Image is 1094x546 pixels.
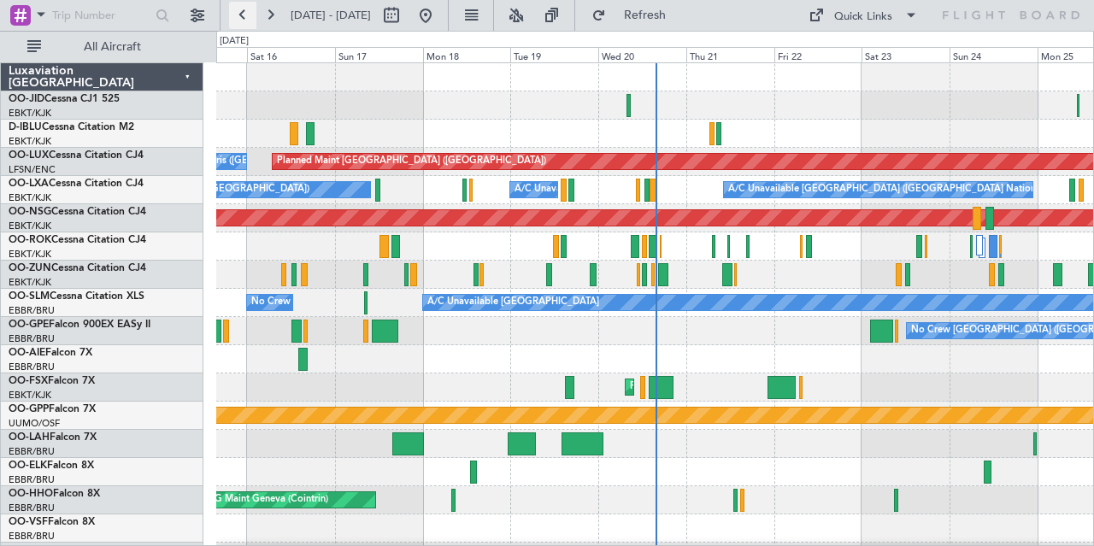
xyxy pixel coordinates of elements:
[630,374,829,400] div: Planned Maint Kortrijk-[GEOGRAPHIC_DATA]
[9,404,96,414] a: OO-GPPFalcon 7X
[247,47,335,62] div: Sat 16
[9,150,144,161] a: OO-LUXCessna Citation CJ4
[9,122,42,132] span: D-IBLU
[9,320,49,330] span: OO-GPE
[9,320,150,330] a: OO-GPEFalcon 900EX EASy II
[9,248,51,261] a: EBKT/KJK
[9,94,44,104] span: OO-JID
[9,445,55,458] a: EBBR/BRU
[686,47,774,62] div: Thu 21
[950,47,1038,62] div: Sun 24
[9,220,51,232] a: EBKT/KJK
[862,47,950,62] div: Sat 23
[9,332,55,345] a: EBBR/BRU
[335,47,423,62] div: Sun 17
[9,376,48,386] span: OO-FSX
[9,348,45,358] span: OO-AIE
[9,276,51,289] a: EBKT/KJK
[423,47,511,62] div: Mon 18
[9,291,144,302] a: OO-SLMCessna Citation XLS
[9,473,55,486] a: EBBR/BRU
[291,8,371,23] span: [DATE] - [DATE]
[9,489,100,499] a: OO-HHOFalcon 8X
[9,432,97,443] a: OO-LAHFalcon 7X
[9,135,51,148] a: EBKT/KJK
[584,2,686,29] button: Refresh
[44,41,180,53] span: All Aircraft
[9,461,94,471] a: OO-ELKFalcon 8X
[19,33,185,61] button: All Aircraft
[52,3,150,28] input: Trip Number
[9,191,51,204] a: EBKT/KJK
[220,34,249,49] div: [DATE]
[200,487,328,513] div: AOG Maint Geneva (Cointrin)
[277,149,546,174] div: Planned Maint [GEOGRAPHIC_DATA] ([GEOGRAPHIC_DATA])
[9,263,51,273] span: OO-ZUN
[9,163,56,176] a: LFSN/ENC
[9,207,51,217] span: OO-NSG
[9,417,60,430] a: UUMO/OSF
[9,361,55,373] a: EBBR/BRU
[9,179,49,189] span: OO-LXA
[9,291,50,302] span: OO-SLM
[9,489,53,499] span: OO-HHO
[9,517,48,527] span: OO-VSF
[9,235,51,245] span: OO-ROK
[9,94,120,104] a: OO-JIDCessna CJ1 525
[9,235,146,245] a: OO-ROKCessna Citation CJ4
[9,404,49,414] span: OO-GPP
[9,432,50,443] span: OO-LAH
[9,122,134,132] a: D-IBLUCessna Citation M2
[598,47,686,62] div: Wed 20
[9,263,146,273] a: OO-ZUNCessna Citation CJ4
[9,517,95,527] a: OO-VSFFalcon 8X
[834,9,892,26] div: Quick Links
[728,177,1046,203] div: A/C Unavailable [GEOGRAPHIC_DATA] ([GEOGRAPHIC_DATA] National)
[9,304,55,317] a: EBBR/BRU
[9,179,144,189] a: OO-LXACessna Citation CJ4
[9,348,92,358] a: OO-AIEFalcon 7X
[9,150,49,161] span: OO-LUX
[251,290,538,315] div: No Crew [GEOGRAPHIC_DATA] ([GEOGRAPHIC_DATA] National)
[427,290,599,315] div: A/C Unavailable [GEOGRAPHIC_DATA]
[774,47,862,62] div: Fri 22
[9,376,95,386] a: OO-FSXFalcon 7X
[9,389,51,402] a: EBKT/KJK
[510,47,598,62] div: Tue 19
[609,9,681,21] span: Refresh
[515,177,832,203] div: A/C Unavailable [GEOGRAPHIC_DATA] ([GEOGRAPHIC_DATA] National)
[9,207,146,217] a: OO-NSGCessna Citation CJ4
[800,2,926,29] button: Quick Links
[9,530,55,543] a: EBBR/BRU
[9,107,51,120] a: EBKT/KJK
[9,502,55,514] a: EBBR/BRU
[9,461,47,471] span: OO-ELK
